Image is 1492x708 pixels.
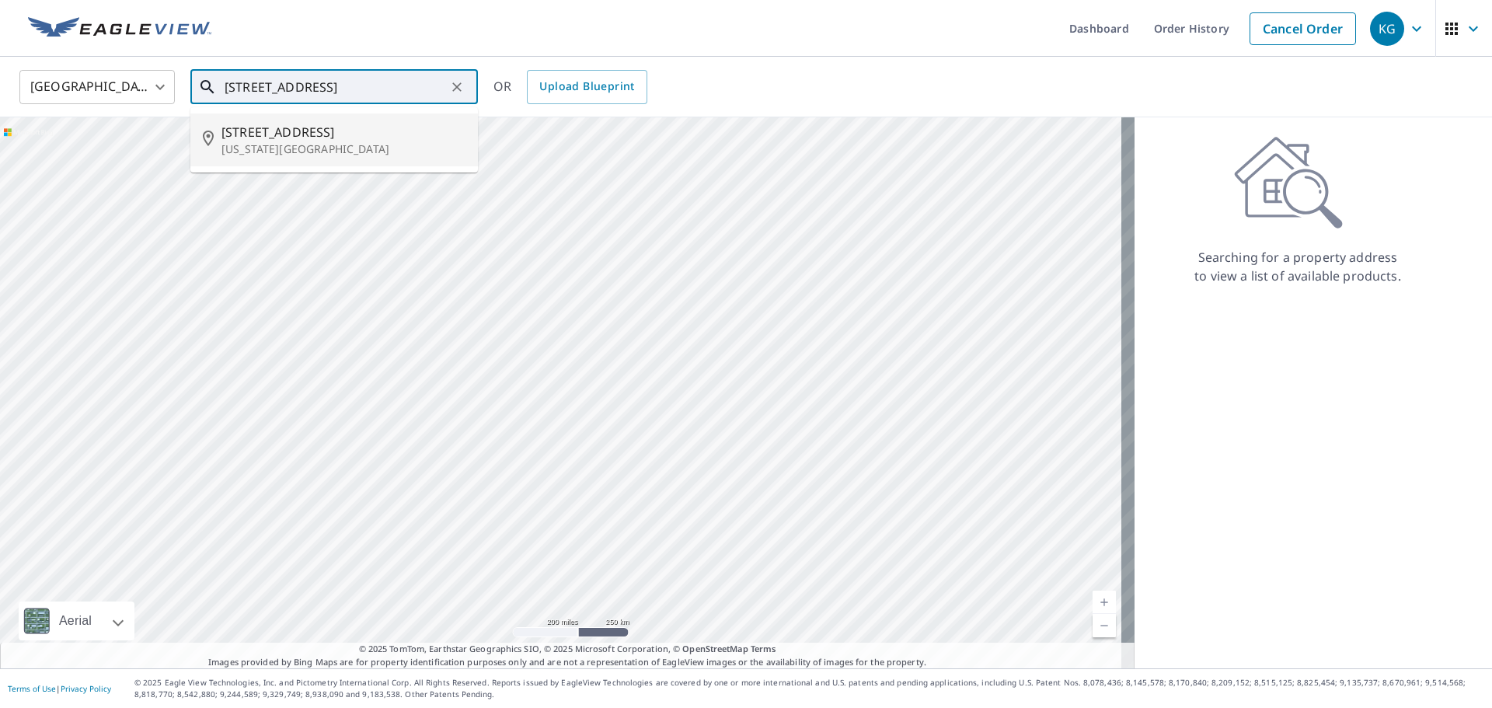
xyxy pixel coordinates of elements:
[446,76,468,98] button: Clear
[134,677,1484,700] p: © 2025 Eagle View Technologies, Inc. and Pictometry International Corp. All Rights Reserved. Repo...
[225,65,446,109] input: Search by address or latitude-longitude
[493,70,647,104] div: OR
[19,602,134,640] div: Aerial
[221,141,465,157] p: [US_STATE][GEOGRAPHIC_DATA]
[1093,591,1116,614] a: Current Level 5, Zoom In
[359,643,776,656] span: © 2025 TomTom, Earthstar Geographics SIO, © 2025 Microsoft Corporation, ©
[527,70,647,104] a: Upload Blueprint
[28,17,211,40] img: EV Logo
[539,77,634,96] span: Upload Blueprint
[54,602,96,640] div: Aerial
[19,65,175,109] div: [GEOGRAPHIC_DATA]
[682,643,748,654] a: OpenStreetMap
[61,683,111,694] a: Privacy Policy
[1370,12,1404,46] div: KG
[751,643,776,654] a: Terms
[8,683,56,694] a: Terms of Use
[1194,248,1402,285] p: Searching for a property address to view a list of available products.
[1093,614,1116,637] a: Current Level 5, Zoom Out
[8,684,111,693] p: |
[1250,12,1356,45] a: Cancel Order
[221,123,465,141] span: [STREET_ADDRESS]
